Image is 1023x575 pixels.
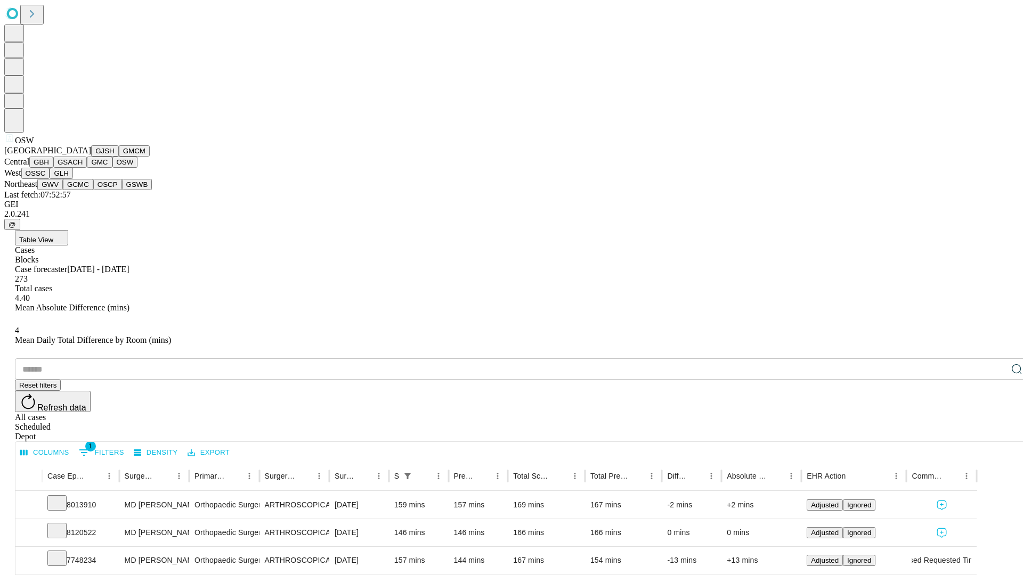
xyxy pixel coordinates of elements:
[400,469,415,483] div: 1 active filter
[265,491,324,519] div: ARTHROSCOPICALLY AIDED ACL RECONSTRUCTION
[265,472,296,480] div: Surgery Name
[9,220,16,228] span: @
[811,556,839,564] span: Adjusted
[227,469,242,483] button: Sort
[490,469,505,483] button: Menu
[21,552,37,570] button: Expand
[4,179,37,188] span: Northeast
[15,335,171,344] span: Mean Daily Total Difference by Room (mins)
[454,519,503,546] div: 146 mins
[843,527,875,538] button: Ignored
[242,469,257,483] button: Menu
[47,491,114,519] div: 8013910
[157,469,172,483] button: Sort
[125,519,184,546] div: MD [PERSON_NAME]
[335,491,384,519] div: [DATE]
[454,491,503,519] div: 157 mins
[37,403,86,412] span: Refresh data
[843,499,875,511] button: Ignored
[119,145,150,157] button: GMCM
[63,179,93,190] button: GCMC
[15,380,61,391] button: Reset filters
[15,391,91,412] button: Refresh data
[843,555,875,566] button: Ignored
[356,469,371,483] button: Sort
[29,157,53,168] button: GBH
[15,136,34,145] span: OSW
[847,469,862,483] button: Sort
[847,556,871,564] span: Ignored
[91,145,119,157] button: GJSH
[19,236,53,244] span: Table View
[18,445,72,461] button: Select columns
[76,444,127,461] button: Show filters
[416,469,431,483] button: Sort
[394,519,443,546] div: 146 mins
[912,547,971,574] div: Used Requested Time
[807,499,843,511] button: Adjusted
[454,472,475,480] div: Predicted In Room Duration
[335,519,384,546] div: [DATE]
[431,469,446,483] button: Menu
[50,168,72,179] button: GLH
[394,472,399,480] div: Scheduled In Room Duration
[19,381,56,389] span: Reset filters
[727,519,796,546] div: 0 mins
[297,469,312,483] button: Sort
[15,284,52,293] span: Total cases
[4,190,71,199] span: Last fetch: 07:52:57
[807,527,843,538] button: Adjusted
[904,547,979,574] span: Used Requested Time
[959,469,974,483] button: Menu
[667,547,716,574] div: -13 mins
[513,519,580,546] div: 166 mins
[112,157,138,168] button: OSW
[312,469,327,483] button: Menu
[125,491,184,519] div: MD [PERSON_NAME]
[590,547,657,574] div: 154 mins
[194,472,225,480] div: Primary Service
[513,491,580,519] div: 169 mins
[85,441,96,451] span: 1
[394,491,443,519] div: 159 mins
[15,326,19,335] span: 4
[667,472,688,480] div: Difference
[590,491,657,519] div: 167 mins
[553,469,567,483] button: Sort
[847,529,871,537] span: Ignored
[265,547,324,574] div: ARTHROSCOPICALLY AIDED ACL RECONSTRUCTION
[704,469,719,483] button: Menu
[47,472,86,480] div: Case Epic Id
[590,519,657,546] div: 166 mins
[371,469,386,483] button: Menu
[889,469,904,483] button: Menu
[53,157,87,168] button: GSACH
[87,469,102,483] button: Sort
[400,469,415,483] button: Show filters
[335,547,384,574] div: [DATE]
[513,547,580,574] div: 167 mins
[475,469,490,483] button: Sort
[454,547,503,574] div: 144 mins
[37,179,63,190] button: GWV
[185,445,232,461] button: Export
[47,547,114,574] div: 7748234
[644,469,659,483] button: Menu
[87,157,112,168] button: GMC
[727,472,768,480] div: Absolute Difference
[4,209,1019,219] div: 2.0.241
[807,472,846,480] div: EHR Action
[265,519,324,546] div: ARTHROSCOPICALLY AIDED ACL RECONSTRUCTION
[172,469,186,483] button: Menu
[667,491,716,519] div: -2 mins
[47,519,114,546] div: 8120522
[15,265,67,274] span: Case forecaster
[912,472,943,480] div: Comments
[102,469,117,483] button: Menu
[590,472,629,480] div: Total Predicted Duration
[15,303,129,312] span: Mean Absolute Difference (mins)
[944,469,959,483] button: Sort
[727,547,796,574] div: +13 mins
[131,445,181,461] button: Density
[4,168,21,177] span: West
